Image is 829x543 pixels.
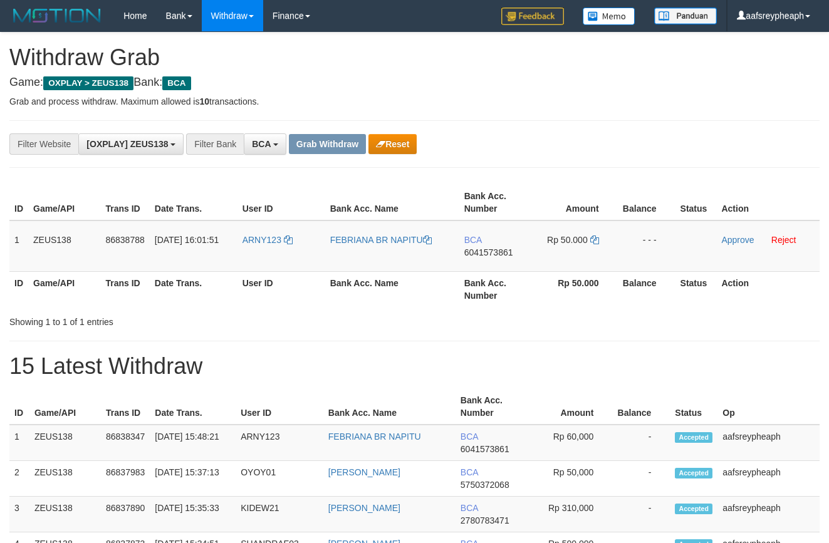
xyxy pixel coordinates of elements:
[461,515,509,525] span: Copy 2780783471 to clipboard
[717,497,820,532] td: aafsreypheaph
[43,76,133,90] span: OXPLAY > ZEUS138
[461,432,478,442] span: BCA
[675,432,712,443] span: Accepted
[150,271,237,307] th: Date Trans.
[328,467,400,477] a: [PERSON_NAME]
[547,235,588,245] span: Rp 50.000
[461,503,478,513] span: BCA
[9,354,820,379] h1: 15 Latest Withdraw
[670,389,717,425] th: Status
[101,389,150,425] th: Trans ID
[150,461,236,497] td: [DATE] 15:37:13
[237,185,325,220] th: User ID
[721,235,754,245] a: Approve
[9,95,820,108] p: Grab and process withdraw. Maximum allowed is transactions.
[244,133,286,155] button: BCA
[150,425,236,461] td: [DATE] 15:48:21
[675,185,717,220] th: Status
[618,185,675,220] th: Balance
[330,235,432,245] a: FEBRIANA BR NAPITU
[289,134,366,154] button: Grab Withdraw
[612,461,670,497] td: -
[461,467,478,477] span: BCA
[461,444,509,454] span: Copy 6041573861 to clipboard
[252,139,271,149] span: BCA
[459,271,532,307] th: Bank Acc. Number
[101,425,150,461] td: 86838347
[654,8,717,24] img: panduan.png
[101,461,150,497] td: 86837983
[618,271,675,307] th: Balance
[528,497,613,532] td: Rp 310,000
[9,76,820,89] h4: Game: Bank:
[325,271,459,307] th: Bank Acc. Name
[9,133,78,155] div: Filter Website
[29,389,101,425] th: Game/API
[583,8,635,25] img: Button%20Memo.svg
[456,389,528,425] th: Bank Acc. Number
[100,185,149,220] th: Trans ID
[9,311,336,328] div: Showing 1 to 1 of 1 entries
[501,8,564,25] img: Feedback.jpg
[199,96,209,106] strong: 10
[28,185,100,220] th: Game/API
[590,235,599,245] a: Copy 50000 to clipboard
[105,235,144,245] span: 86838788
[716,185,820,220] th: Action
[186,133,244,155] div: Filter Bank
[236,425,323,461] td: ARNY123
[242,235,293,245] a: ARNY123
[29,461,101,497] td: ZEUS138
[675,504,712,514] span: Accepted
[9,389,29,425] th: ID
[9,271,28,307] th: ID
[28,220,100,272] td: ZEUS138
[675,468,712,478] span: Accepted
[28,271,100,307] th: Game/API
[150,185,237,220] th: Date Trans.
[528,425,613,461] td: Rp 60,000
[675,271,717,307] th: Status
[100,271,149,307] th: Trans ID
[150,497,236,532] td: [DATE] 15:35:33
[236,389,323,425] th: User ID
[612,389,670,425] th: Balance
[9,6,105,25] img: MOTION_logo.png
[328,503,400,513] a: [PERSON_NAME]
[368,134,417,154] button: Reset
[461,480,509,490] span: Copy 5750372068 to clipboard
[9,185,28,220] th: ID
[716,271,820,307] th: Action
[618,220,675,272] td: - - -
[29,497,101,532] td: ZEUS138
[9,45,820,70] h1: Withdraw Grab
[464,247,513,257] span: Copy 6041573861 to clipboard
[531,271,617,307] th: Rp 50.000
[9,497,29,532] td: 3
[464,235,482,245] span: BCA
[717,425,820,461] td: aafsreypheaph
[612,425,670,461] td: -
[29,425,101,461] td: ZEUS138
[717,389,820,425] th: Op
[150,389,236,425] th: Date Trans.
[9,220,28,272] td: 1
[86,139,168,149] span: [OXPLAY] ZEUS138
[236,497,323,532] td: KIDEW21
[323,389,456,425] th: Bank Acc. Name
[612,497,670,532] td: -
[237,271,325,307] th: User ID
[325,185,459,220] th: Bank Acc. Name
[78,133,184,155] button: [OXPLAY] ZEUS138
[328,432,421,442] a: FEBRIANA BR NAPITU
[101,497,150,532] td: 86837890
[162,76,190,90] span: BCA
[242,235,281,245] span: ARNY123
[459,185,532,220] th: Bank Acc. Number
[9,461,29,497] td: 2
[9,425,29,461] td: 1
[717,461,820,497] td: aafsreypheaph
[155,235,219,245] span: [DATE] 16:01:51
[771,235,796,245] a: Reject
[528,389,613,425] th: Amount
